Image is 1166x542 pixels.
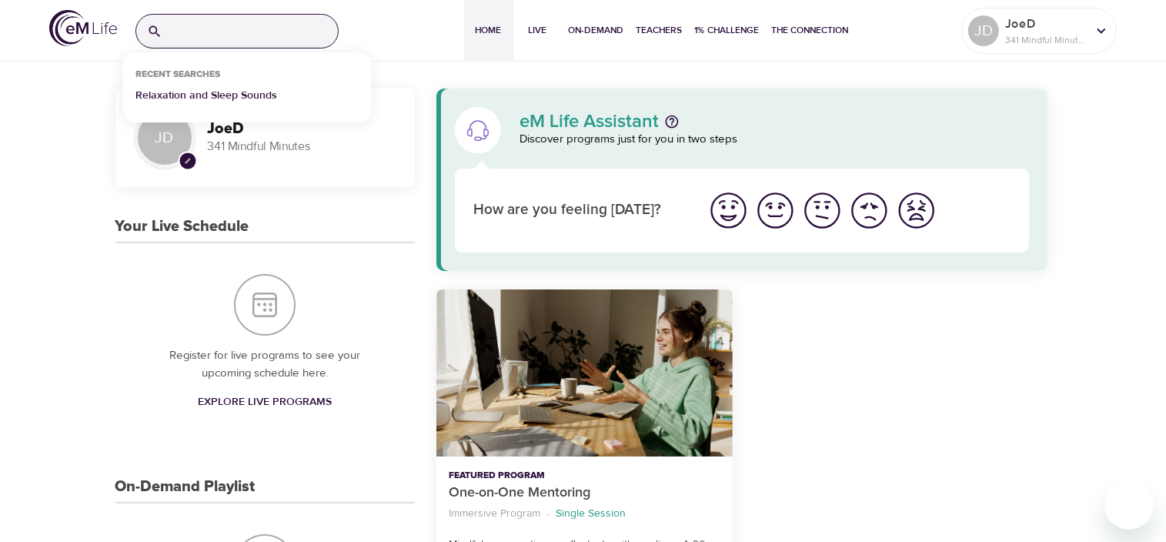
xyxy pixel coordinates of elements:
h3: JoeD [208,120,396,138]
div: JD [968,15,999,46]
span: Live [520,22,556,38]
img: great [707,189,750,232]
span: The Connection [772,22,849,38]
button: I'm feeling bad [846,187,893,234]
input: Find programs, teachers, etc... [169,15,338,48]
span: 1% Challenge [695,22,760,38]
p: Single Session [556,506,626,522]
h3: On-Demand Playlist [115,478,256,496]
p: Discover programs just for you in two steps [520,131,1030,149]
p: One-on-One Mentoring [449,483,720,504]
img: eM Life Assistant [466,118,490,142]
nav: breadcrumb [449,504,720,524]
p: Relaxation and Sleep Sounds [135,88,277,110]
p: Featured Program [449,469,720,483]
p: 341 Mindful Minutes [208,138,396,156]
button: I'm feeling ok [799,187,846,234]
p: Immersive Program [449,506,540,522]
p: 341 Mindful Minutes [1005,33,1087,47]
button: I'm feeling worst [893,187,940,234]
img: Your Live Schedule [234,274,296,336]
img: logo [49,10,117,46]
button: I'm feeling good [752,187,799,234]
h3: Your Live Schedule [115,218,249,236]
div: JD [134,107,195,169]
img: bad [848,189,890,232]
span: Teachers [636,22,683,38]
button: I'm feeling great [705,187,752,234]
span: On-Demand [569,22,624,38]
a: Explore Live Programs [192,388,338,417]
img: worst [895,189,937,232]
div: Recent Searches [123,69,232,88]
span: Home [470,22,507,38]
iframe: Button to launch messaging window [1104,480,1154,530]
p: JoeD [1005,15,1087,33]
img: good [754,189,797,232]
span: Explore Live Programs [198,393,332,412]
button: One-on-One Mentoring [436,289,733,457]
p: Register for live programs to see your upcoming schedule here. [146,347,384,382]
li: · [546,504,550,524]
p: How are you feeling [DATE]? [473,199,687,222]
img: ok [801,189,844,232]
p: eM Life Assistant [520,112,659,131]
